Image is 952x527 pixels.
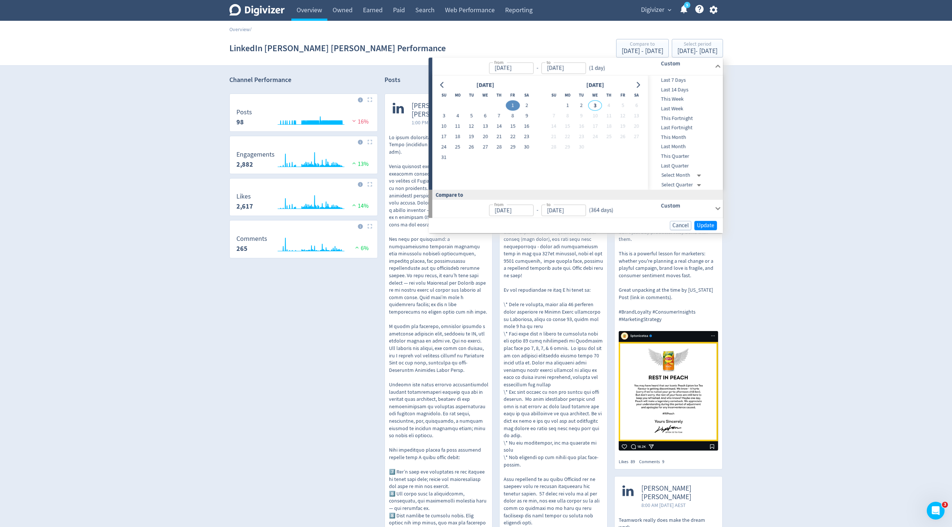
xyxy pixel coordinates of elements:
[942,502,948,508] span: 3
[494,201,503,207] label: from
[648,104,722,114] div: Last Week
[506,121,520,132] button: 15
[648,133,722,141] span: This Month
[629,101,643,111] button: 6
[561,111,575,121] button: 8
[233,193,374,213] svg: Likes 2,617
[437,153,451,163] button: 31
[602,121,616,132] button: 18
[616,111,629,121] button: 12
[350,118,358,124] img: negative-performance.svg
[575,142,588,153] button: 30
[575,101,588,111] button: 2
[641,501,714,509] span: 8:00 AM [DATE] AEST
[367,97,372,102] img: Placeholder
[506,142,520,153] button: 29
[432,200,723,218] div: from-to(364 days)Custom
[492,90,506,101] th: Thursday
[586,64,608,72] div: ( 1 day )
[465,111,478,121] button: 5
[641,4,664,16] span: Digivizer
[233,109,374,128] svg: Posts 98
[638,4,673,16] button: Digivizer
[451,142,465,153] button: 25
[367,182,372,187] img: Placeholder
[588,90,602,101] th: Wednesday
[648,152,722,160] span: This Quarter
[506,101,520,111] button: 1
[451,90,465,101] th: Monday
[561,121,575,132] button: 15
[236,108,252,117] dt: Posts
[451,132,465,142] button: 18
[437,90,451,101] th: Sunday
[350,202,358,208] img: positive-performance.svg
[602,111,616,121] button: 11
[465,142,478,153] button: 26
[641,484,714,501] span: [PERSON_NAME] [PERSON_NAME]
[662,459,664,465] span: 9
[492,142,506,153] button: 28
[229,26,250,33] a: Overview
[546,59,550,65] label: to
[684,2,690,8] a: 5
[350,160,358,166] img: positive-performance.svg
[494,59,503,65] label: from
[385,75,400,87] h2: Posts
[629,132,643,142] button: 27
[432,75,723,190] div: from-to(1 day)Custom
[465,132,478,142] button: 19
[648,75,722,85] div: Last 7 Days
[561,142,575,153] button: 29
[588,101,602,111] button: 3
[648,95,722,104] span: This Week
[236,192,253,201] dt: Likes
[629,90,643,101] th: Saturday
[229,75,378,85] h2: Channel Performance
[686,3,688,8] text: 5
[350,118,369,125] span: 16%
[648,114,722,122] span: This Fortnight
[629,121,643,132] button: 20
[478,121,492,132] button: 13
[616,39,669,58] button: Compare to[DATE] - [DATE]
[575,132,588,142] button: 23
[619,331,718,451] img: https://media.cf.digivizer.com/images/linkedin-1455007-urn:li:share:7332613593802121216-dd6e1f7cb...
[236,150,275,159] dt: Engagements
[666,7,673,13] span: expand_more
[547,90,560,101] th: Sunday
[561,132,575,142] button: 22
[429,190,723,200] div: Compare to
[478,132,492,142] button: 20
[615,94,722,453] a: [PERSON_NAME] [PERSON_NAME]1:48 PM [DATE] AESTWhen a brand makes a change (even as a joke), the i...
[673,223,689,228] span: Cancel
[547,142,560,153] button: 28
[622,48,663,55] div: [DATE] - [DATE]
[561,90,575,101] th: Monday
[622,42,663,48] div: Compare to
[520,132,533,142] button: 23
[661,171,704,180] div: Select Month
[648,124,722,132] span: Last Fortnight
[367,140,372,144] img: Placeholder
[412,119,485,126] span: 1:00 PM [DATE] AEDT
[474,80,496,90] div: [DATE]
[575,111,588,121] button: 9
[506,90,520,101] th: Friday
[648,151,722,161] div: This Quarter
[586,206,613,215] div: ( 364 days )
[520,90,533,101] th: Saturday
[629,111,643,121] button: 13
[353,245,361,250] img: positive-performance.svg
[648,85,722,95] div: Last 14 Days
[451,111,465,121] button: 4
[588,121,602,132] button: 17
[648,123,722,132] div: Last Fortnight
[465,121,478,132] button: 12
[648,114,722,123] div: This Fortnight
[661,201,711,210] h6: Custom
[437,142,451,153] button: 24
[927,502,945,520] iframe: Intercom live chat
[412,102,485,119] span: [PERSON_NAME] [PERSON_NAME]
